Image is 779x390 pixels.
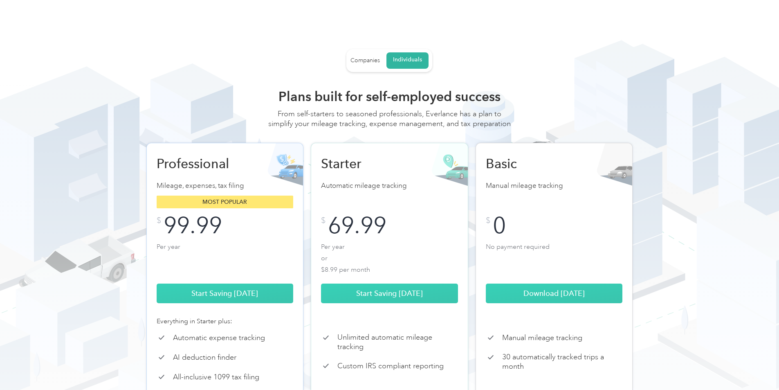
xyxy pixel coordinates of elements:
[337,361,444,371] p: Custom IRS compliant reporting
[173,333,265,343] p: Automatic expense tracking
[493,216,506,234] div: 0
[173,353,236,362] p: AI deduction finder
[486,180,623,192] p: Manual mileage tracking
[157,196,294,208] div: Most popular
[157,156,242,172] h2: Professional
[321,284,458,303] a: Start Saving [DATE]
[173,372,259,382] p: All-inclusive 1099 tax filing
[157,284,294,303] a: Start Saving [DATE]
[321,156,407,172] h2: Starter
[486,284,623,303] a: Download [DATE]
[157,241,294,274] p: Per year
[486,241,623,274] p: No payment required
[486,156,572,172] h2: Basic
[337,333,458,351] p: Unlimited automatic mileage tracking
[393,56,422,63] div: Individuals
[267,109,512,137] div: From self-starters to seasoned professionals, Everlance has a plan to simplify your mileage track...
[164,216,222,234] div: 99.99
[267,88,512,105] h2: Plans built for self-employed success
[502,352,623,371] p: 30 automatically tracked trips a month
[321,241,458,274] p: Per year or $8.99 per month
[328,216,386,234] div: 69.99
[321,180,458,192] p: Automatic mileage tracking
[502,333,582,343] p: Manual mileage tracking
[157,180,294,192] p: Mileage, expenses, tax filing
[157,316,294,326] div: Everything in Starter plus:
[486,216,490,225] div: $
[157,216,161,225] div: $
[321,216,326,225] div: $
[350,57,380,64] div: Companies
